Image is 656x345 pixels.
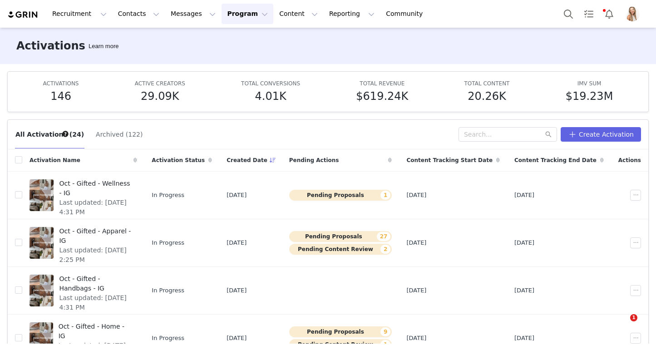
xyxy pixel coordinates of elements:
span: [DATE] [514,238,534,247]
span: [DATE] [227,334,247,343]
i: icon: search [545,131,552,138]
span: Last updated: [DATE] 2:25 PM [59,246,132,265]
span: [DATE] [227,191,247,200]
button: All Activations (24) [15,127,84,142]
span: Oct - Gifted - Apparel - IG [59,227,132,246]
span: Pending Actions [289,156,339,164]
input: Search... [459,127,557,142]
h5: 29.09K [141,88,179,104]
a: Oct - Gifted - Apparel - IGLast updated: [DATE] 2:25 PM [30,225,137,261]
span: [DATE] [227,286,247,295]
span: Content Tracking Start Date [406,156,493,164]
div: Actions [611,151,648,170]
span: [DATE] [406,286,426,295]
a: Community [380,4,432,24]
button: Pending Proposals9 [289,326,392,337]
img: grin logo [7,10,39,19]
h5: $19.23M [566,88,613,104]
span: In Progress [152,334,184,343]
a: Tasks [579,4,599,24]
button: Notifications [599,4,619,24]
span: [DATE] [514,334,534,343]
button: Create Activation [561,127,641,142]
button: Archived (122) [95,127,143,142]
span: 1 [630,314,637,321]
a: Oct - Gifted - Wellness - IGLast updated: [DATE] 4:31 PM [30,177,137,213]
button: Recruitment [47,4,112,24]
button: Reporting [324,4,380,24]
span: TOTAL REVENUE [360,80,404,87]
span: In Progress [152,191,184,200]
span: Created Date [227,156,267,164]
button: Search [558,4,578,24]
span: TOTAL CONVERSIONS [241,80,300,87]
h5: 4.01K [255,88,286,104]
button: Profile [620,7,649,21]
button: Contacts [113,4,165,24]
span: Oct - Gifted - Wellness - IG [59,179,132,198]
h5: $619.24K [356,88,408,104]
span: Last updated: [DATE] 4:31 PM [59,198,132,217]
span: Activation Name [30,156,80,164]
span: Last updated: [DATE] 4:31 PM [59,293,132,312]
span: Oct - Gifted - Handbags - IG [59,274,132,293]
span: [DATE] [406,238,426,247]
button: Program [222,4,273,24]
span: Content Tracking End Date [514,156,597,164]
div: Tooltip anchor [61,130,69,138]
span: ACTIVATIONS [43,80,79,87]
button: Pending Content Review2 [289,244,392,255]
span: In Progress [152,238,184,247]
iframe: Intercom live chat [612,314,633,336]
h3: Activations [16,38,85,54]
span: In Progress [152,286,184,295]
button: Pending Proposals1 [289,190,392,201]
span: [DATE] [406,191,426,200]
button: Content [274,4,323,24]
span: ACTIVE CREATORS [135,80,185,87]
span: Activation Status [152,156,205,164]
span: [DATE] [514,191,534,200]
span: Oct - Gifted - Home - IG [59,322,132,341]
span: TOTAL CONTENT [464,80,510,87]
span: [DATE] [406,334,426,343]
div: Tooltip anchor [87,42,120,51]
span: [DATE] [227,238,247,247]
a: Oct - Gifted - Handbags - IGLast updated: [DATE] 4:31 PM [30,272,137,309]
h5: 20.26K [468,88,506,104]
button: Messages [165,4,221,24]
span: IMV SUM [577,80,602,87]
img: 22808846-06dd-4d6e-a5f5-c90265dabeaf.jpg [625,7,640,21]
span: [DATE] [514,286,534,295]
h5: 146 [50,88,71,104]
button: Pending Proposals27 [289,231,392,242]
